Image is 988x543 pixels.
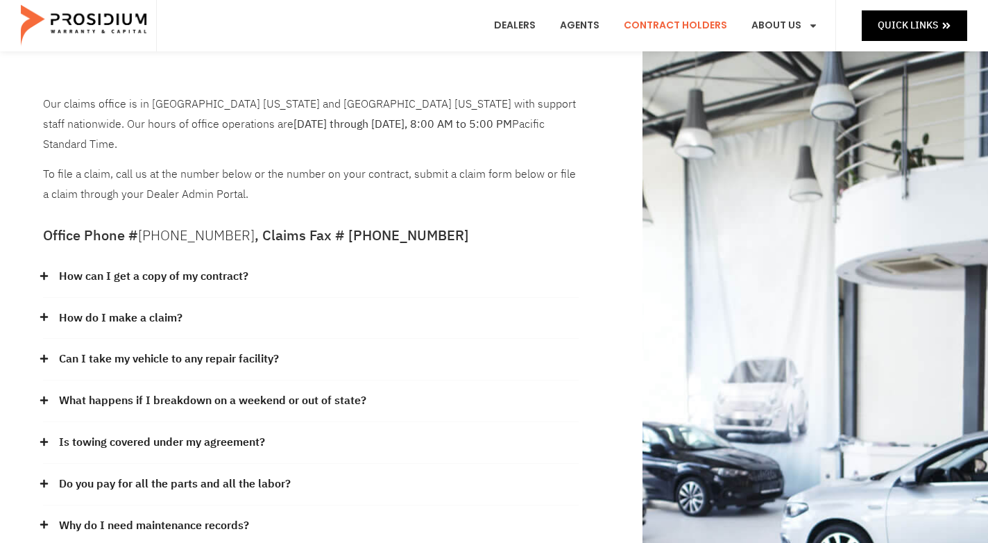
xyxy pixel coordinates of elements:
[59,516,249,536] a: Why do I need maintenance records?
[43,339,579,381] div: Can I take my vehicle to any repair facility?
[43,298,579,340] div: How do I make a claim?
[59,308,182,328] a: How do I make a claim?
[43,94,579,154] p: Our claims office is in [GEOGRAPHIC_DATA] [US_STATE] and [GEOGRAPHIC_DATA] [US_STATE] with suppor...
[43,165,579,205] p: To file a claim, call us at the number below or the number on your contract, submit a claim form ...
[138,225,255,246] a: [PHONE_NUMBER]
[43,464,579,506] div: Do you pay for all the parts and all the labor?
[59,267,248,287] a: How can I get a copy of my contract?
[862,10,967,40] a: Quick Links
[43,228,579,242] h5: Office Phone # , Claims Fax # [PHONE_NUMBER]
[59,349,279,369] a: Can I take my vehicle to any repair facility?
[43,381,579,422] div: What happens if I breakdown on a weekend or out of state?
[59,391,366,411] a: What happens if I breakdown on a weekend or out of state?
[878,17,938,34] span: Quick Links
[43,256,579,298] div: How can I get a copy of my contract?
[59,433,265,453] a: Is towing covered under my agreement?
[293,116,512,133] b: [DATE] through [DATE], 8:00 AM to 5:00 PM
[43,422,579,464] div: Is towing covered under my agreement?
[59,474,291,494] a: Do you pay for all the parts and all the labor?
